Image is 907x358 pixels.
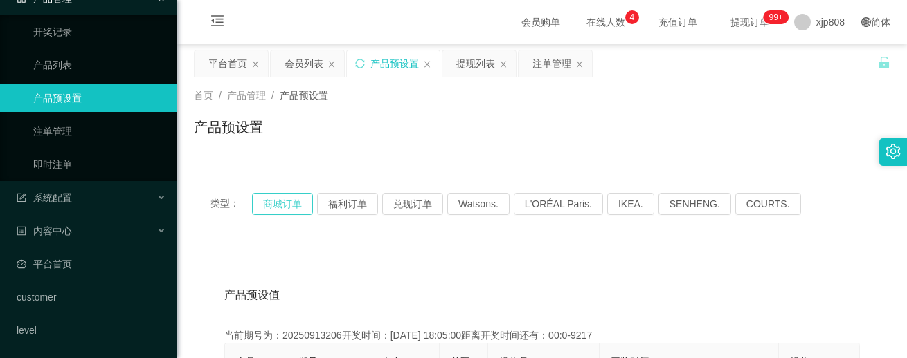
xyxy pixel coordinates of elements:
[33,117,166,145] a: 注单管理
[33,51,166,79] a: 产品列表
[878,56,890,68] i: 图标: unlock
[370,50,419,77] div: 产品预设置
[499,60,508,68] i: 图标: close
[17,193,26,202] i: 图标: form
[629,10,634,24] p: 4
[652,17,704,27] span: 充值订单
[33,84,166,112] a: 产品预设置
[252,193,313,215] button: 商城订单
[382,193,443,215] button: 兑现订单
[224,328,860,343] div: 当前期号为：20250913206开奖时间：[DATE] 18:05:00距离开奖时间还有：00:0-9217
[194,117,263,138] h1: 产品预设置
[724,17,776,27] span: 提现订单
[17,317,166,344] a: level
[210,193,252,215] span: 类型：
[625,10,639,24] sup: 4
[271,90,274,101] span: /
[194,90,213,101] span: 首页
[735,193,801,215] button: COURTS.
[17,225,72,236] span: 内容中心
[33,18,166,46] a: 开奖记录
[447,193,510,215] button: Watsons.
[17,250,166,278] a: 图标: dashboard平台首页
[423,60,431,68] i: 图标: close
[532,50,571,77] div: 注单管理
[575,60,584,68] i: 图标: close
[219,90,222,101] span: /
[607,193,654,215] button: IKEA.
[886,144,901,159] i: 图标: setting
[327,60,336,68] i: 图标: close
[227,90,266,101] span: 产品管理
[658,193,731,215] button: SENHENG.
[456,50,495,77] div: 提现列表
[17,192,72,203] span: 系统配置
[224,287,280,303] span: 产品预设值
[861,17,871,27] i: 图标: global
[580,17,632,27] span: 在线人数
[764,10,789,24] sup: 288
[251,60,260,68] i: 图标: close
[280,90,328,101] span: 产品预设置
[17,283,166,311] a: customer
[285,50,323,77] div: 会员列表
[17,226,26,236] i: 图标: profile
[355,59,365,68] i: 图标: sync
[514,193,603,215] button: L'ORÉAL Paris.
[208,50,247,77] div: 平台首页
[317,193,378,215] button: 福利订单
[33,151,166,178] a: 即时注单
[194,1,241,45] i: 图标: menu-fold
